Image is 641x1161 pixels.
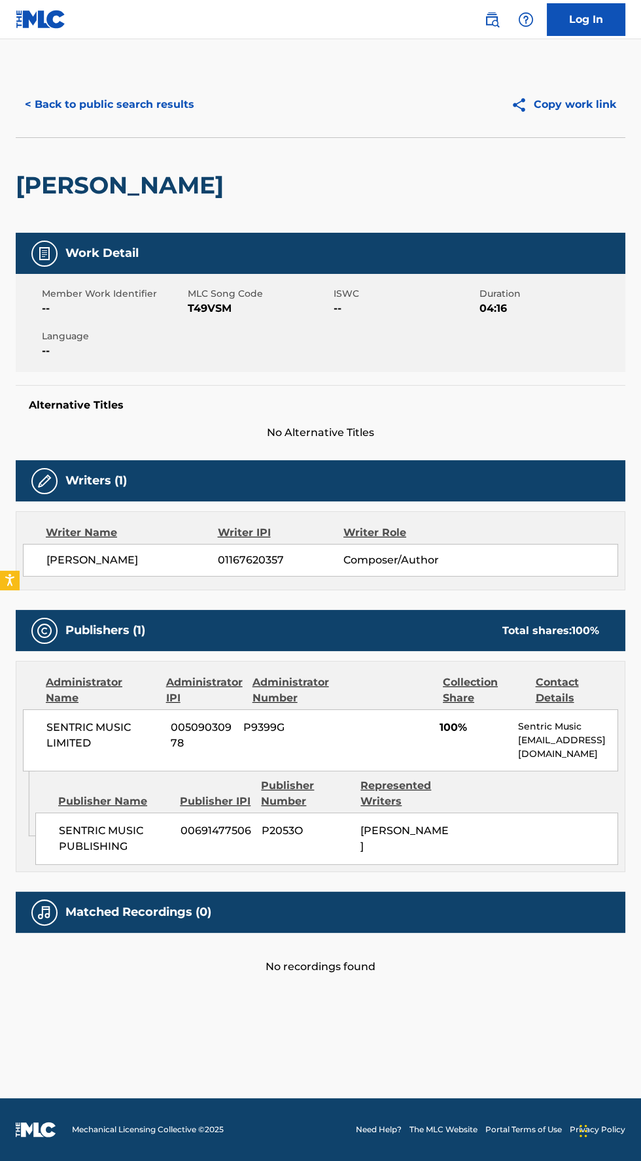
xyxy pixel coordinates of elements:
[547,3,625,36] a: Log In
[572,624,599,637] span: 100 %
[511,97,534,113] img: Copy work link
[518,733,617,761] p: [EMAIL_ADDRESS][DOMAIN_NAME]
[16,1122,56,1137] img: logo
[334,287,476,301] span: ISWC
[218,525,344,541] div: Writer IPI
[65,473,127,488] h5: Writers (1)
[570,1124,625,1136] a: Privacy Policy
[181,823,252,839] span: 00691477506
[42,301,184,316] span: --
[440,720,508,735] span: 100%
[16,933,625,975] div: No recordings found
[58,794,170,809] div: Publisher Name
[16,10,66,29] img: MLC Logo
[59,823,171,854] span: SENTRIC MUSIC PUBLISHING
[409,1124,477,1136] a: The MLC Website
[479,7,505,33] a: Public Search
[65,905,211,920] h5: Matched Recordings (0)
[261,778,351,809] div: Publisher Number
[518,12,534,27] img: help
[65,623,145,638] h5: Publishers (1)
[479,301,622,316] span: 04:16
[580,1111,587,1151] div: Seret
[485,1124,562,1136] a: Portal Terms of Use
[576,1098,641,1161] div: Widget Obrolan
[42,287,184,301] span: Member Work Identifier
[502,88,625,121] button: Copy work link
[343,525,458,541] div: Writer Role
[16,425,625,441] span: No Alternative Titles
[65,246,139,261] h5: Work Detail
[46,525,218,541] div: Writer Name
[360,824,449,852] span: [PERSON_NAME]
[243,720,329,735] span: P9399G
[356,1124,402,1136] a: Need Help?
[518,720,617,733] p: Sentric Music
[166,675,243,706] div: Administrator IPI
[252,675,335,706] div: Administrator Number
[360,778,450,809] div: Represented Writers
[262,823,351,839] span: P2053O
[37,905,52,920] img: Matched Recordings
[502,623,599,639] div: Total shares:
[46,720,161,751] span: SENTRIC MUSIC LIMITED
[37,623,52,639] img: Publishers
[576,1098,641,1161] iframe: Chat Widget
[16,171,230,200] h2: [PERSON_NAME]
[443,675,525,706] div: Collection Share
[46,552,218,568] span: [PERSON_NAME]
[484,12,500,27] img: search
[171,720,234,751] span: 00509030978
[188,287,330,301] span: MLC Song Code
[343,552,458,568] span: Composer/Author
[536,675,618,706] div: Contact Details
[72,1124,224,1136] span: Mechanical Licensing Collective © 2025
[513,7,539,33] div: Help
[37,473,52,489] img: Writers
[42,329,184,343] span: Language
[37,246,52,261] img: Work Detail
[29,399,612,412] h5: Alternative Titles
[42,343,184,359] span: --
[334,301,476,316] span: --
[46,675,156,706] div: Administrator Name
[16,88,203,121] button: < Back to public search results
[180,794,251,809] div: Publisher IPI
[479,287,622,301] span: Duration
[218,552,343,568] span: 01167620357
[188,301,330,316] span: T49VSM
